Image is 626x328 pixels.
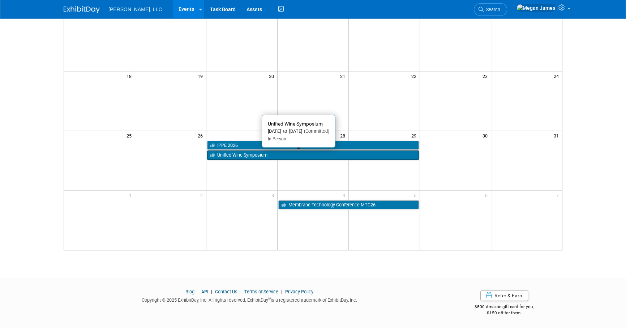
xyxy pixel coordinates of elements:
a: Terms of Service [244,289,278,294]
a: API [201,289,208,294]
span: (Committed) [302,128,329,134]
img: Megan James [516,4,556,12]
span: | [209,289,214,294]
span: 28 [339,131,348,140]
a: Contact Us [215,289,237,294]
span: 23 [482,71,491,80]
span: 4 [342,191,348,200]
span: 1 [128,191,135,200]
span: 20 [268,71,277,80]
sup: ® [268,297,271,301]
span: 25 [126,131,135,140]
span: 24 [553,71,562,80]
span: Unified Wine Symposium [268,121,323,127]
div: Copyright © 2025 ExhibitDay, Inc. All rights reserved. ExhibitDay is a registered trademark of Ex... [64,295,435,303]
span: | [239,289,243,294]
a: Refer & Earn [480,290,528,301]
div: [DATE] to [DATE] [268,128,329,135]
span: | [196,289,200,294]
span: 18 [126,71,135,80]
div: $150 off for them. [446,310,563,316]
a: Privacy Policy [285,289,313,294]
span: 19 [197,71,206,80]
span: [PERSON_NAME], LLC [108,6,162,12]
span: | [279,289,284,294]
a: Membrane Technology Conference MTC26 [278,200,419,210]
a: Search [474,3,507,16]
a: IPPE 2026 [207,141,419,150]
div: $500 Amazon gift card for you, [446,299,563,316]
span: Search [484,7,500,12]
span: 21 [339,71,348,80]
a: Blog [185,289,194,294]
span: 7 [556,191,562,200]
span: 30 [482,131,491,140]
img: ExhibitDay [64,6,100,13]
span: 3 [271,191,277,200]
span: In-Person [268,136,286,141]
a: Unified Wine Symposium [207,150,419,160]
span: 6 [484,191,491,200]
span: 31 [553,131,562,140]
span: 5 [413,191,420,200]
span: 29 [411,131,420,140]
span: 2 [200,191,206,200]
span: 26 [197,131,206,140]
span: 22 [411,71,420,80]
